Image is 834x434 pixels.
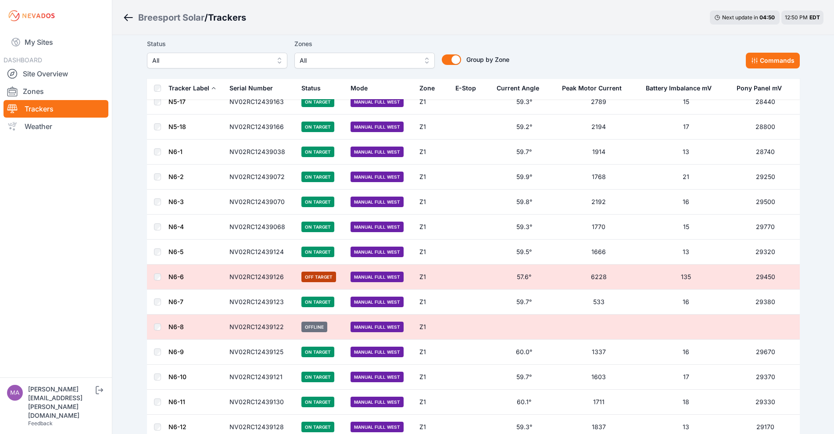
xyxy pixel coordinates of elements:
button: All [147,53,287,68]
span: Manual Full West [351,222,404,232]
button: Current Angle [497,78,546,99]
span: Manual Full West [351,347,404,357]
td: 59.3° [491,90,557,115]
img: Nevados [7,9,56,23]
td: Z1 [414,315,450,340]
td: 29670 [731,340,800,365]
td: 16 [641,340,731,365]
td: NV02RC12439166 [224,115,296,140]
span: Manual Full West [351,372,404,382]
td: 1711 [557,390,641,415]
td: 18 [641,390,731,415]
a: Zones [4,82,108,100]
button: All [294,53,435,68]
span: Manual Full West [351,172,404,182]
td: NV02RC12439126 [224,265,296,290]
td: Z1 [414,140,450,165]
span: DASHBOARD [4,56,42,64]
span: On Target [301,372,334,382]
td: 59.7° [491,140,557,165]
a: Trackers [4,100,108,118]
div: Breesport Solar [138,11,204,24]
td: Z1 [414,90,450,115]
td: NV02RC12439130 [224,390,296,415]
span: 12:50 PM [785,14,808,21]
td: 13 [641,140,731,165]
td: 59.7° [491,290,557,315]
a: N5-17 [168,98,186,105]
td: 2789 [557,90,641,115]
a: N6-7 [168,298,183,305]
td: NV02RC12439124 [224,240,296,265]
span: On Target [301,222,334,232]
div: Tracker Label [168,84,209,93]
td: 29500 [731,190,800,215]
div: Serial Number [229,84,273,93]
td: 6228 [557,265,641,290]
a: Weather [4,118,108,135]
td: 21 [641,165,731,190]
span: Manual Full West [351,297,404,307]
td: 28440 [731,90,800,115]
button: Peak Motor Current [562,78,629,99]
div: E-Stop [455,84,476,93]
span: EDT [809,14,820,21]
td: NV02RC12439068 [224,215,296,240]
td: 29330 [731,390,800,415]
span: On Target [301,122,334,132]
td: 29320 [731,240,800,265]
button: Serial Number [229,78,280,99]
a: N6-1 [168,148,183,155]
td: 1666 [557,240,641,265]
td: 28740 [731,140,800,165]
button: Pony Panel mV [737,78,789,99]
a: N6-5 [168,248,183,255]
h3: Trackers [208,11,246,24]
a: My Sites [4,32,108,53]
td: 13 [641,240,731,265]
td: 59.5° [491,240,557,265]
span: Manual Full West [351,247,404,257]
td: 1768 [557,165,641,190]
td: 15 [641,90,731,115]
td: NV02RC12439121 [224,365,296,390]
td: 60.1° [491,390,557,415]
td: 17 [641,365,731,390]
div: Mode [351,84,368,93]
span: On Target [301,347,334,357]
td: 1603 [557,365,641,390]
a: N6-11 [168,398,185,405]
td: 59.7° [491,365,557,390]
td: 135 [641,265,731,290]
td: 2194 [557,115,641,140]
a: N5-18 [168,123,186,130]
span: Group by Zone [466,56,509,63]
td: Z1 [414,165,450,190]
td: Z1 [414,215,450,240]
span: Manual Full West [351,397,404,407]
div: Pony Panel mV [737,84,782,93]
td: 59.2° [491,115,557,140]
span: On Target [301,247,334,257]
div: Zone [419,84,435,93]
span: On Target [301,147,334,157]
span: Off Target [301,272,336,282]
td: NV02RC12439122 [224,315,296,340]
a: N6-4 [168,223,184,230]
td: 57.6° [491,265,557,290]
td: 60.0° [491,340,557,365]
td: 2192 [557,190,641,215]
td: 29370 [731,365,800,390]
span: Manual Full West [351,147,404,157]
span: On Target [301,422,334,432]
td: NV02RC12439125 [224,340,296,365]
span: Manual Full West [351,322,404,332]
label: Zones [294,39,435,49]
span: Manual Full West [351,97,404,107]
td: NV02RC12439038 [224,140,296,165]
td: NV02RC12439163 [224,90,296,115]
td: Z1 [414,340,450,365]
td: 29380 [731,290,800,315]
a: Feedback [28,420,53,427]
button: E-Stop [455,78,483,99]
